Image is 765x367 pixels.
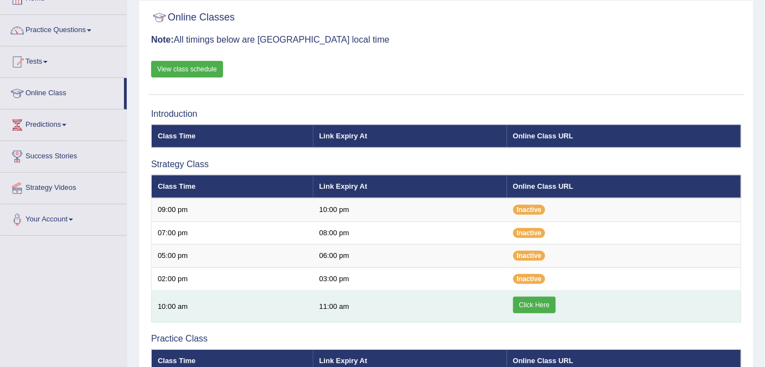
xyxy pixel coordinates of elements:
[513,274,546,284] span: Inactive
[313,291,507,323] td: 11:00 am
[151,9,235,26] h2: Online Classes
[151,35,741,45] h3: All timings below are [GEOGRAPHIC_DATA] local time
[1,78,124,106] a: Online Class
[152,245,313,268] td: 05:00 pm
[513,297,556,313] a: Click Here
[151,61,223,77] a: View class schedule
[313,125,507,148] th: Link Expiry At
[1,110,127,137] a: Predictions
[513,205,546,215] span: Inactive
[152,221,313,245] td: 07:00 pm
[1,173,127,200] a: Strategy Videos
[513,251,546,261] span: Inactive
[1,46,127,74] a: Tests
[313,198,507,221] td: 10:00 pm
[507,125,741,148] th: Online Class URL
[507,175,741,198] th: Online Class URL
[1,204,127,232] a: Your Account
[152,291,313,323] td: 10:00 am
[313,245,507,268] td: 06:00 pm
[1,141,127,169] a: Success Stories
[313,221,507,245] td: 08:00 pm
[152,198,313,221] td: 09:00 pm
[1,15,127,43] a: Practice Questions
[151,35,174,44] b: Note:
[151,334,741,344] h3: Practice Class
[313,267,507,291] td: 03:00 pm
[513,228,546,238] span: Inactive
[313,175,507,198] th: Link Expiry At
[151,109,741,119] h3: Introduction
[152,175,313,198] th: Class Time
[152,125,313,148] th: Class Time
[152,267,313,291] td: 02:00 pm
[151,159,741,169] h3: Strategy Class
